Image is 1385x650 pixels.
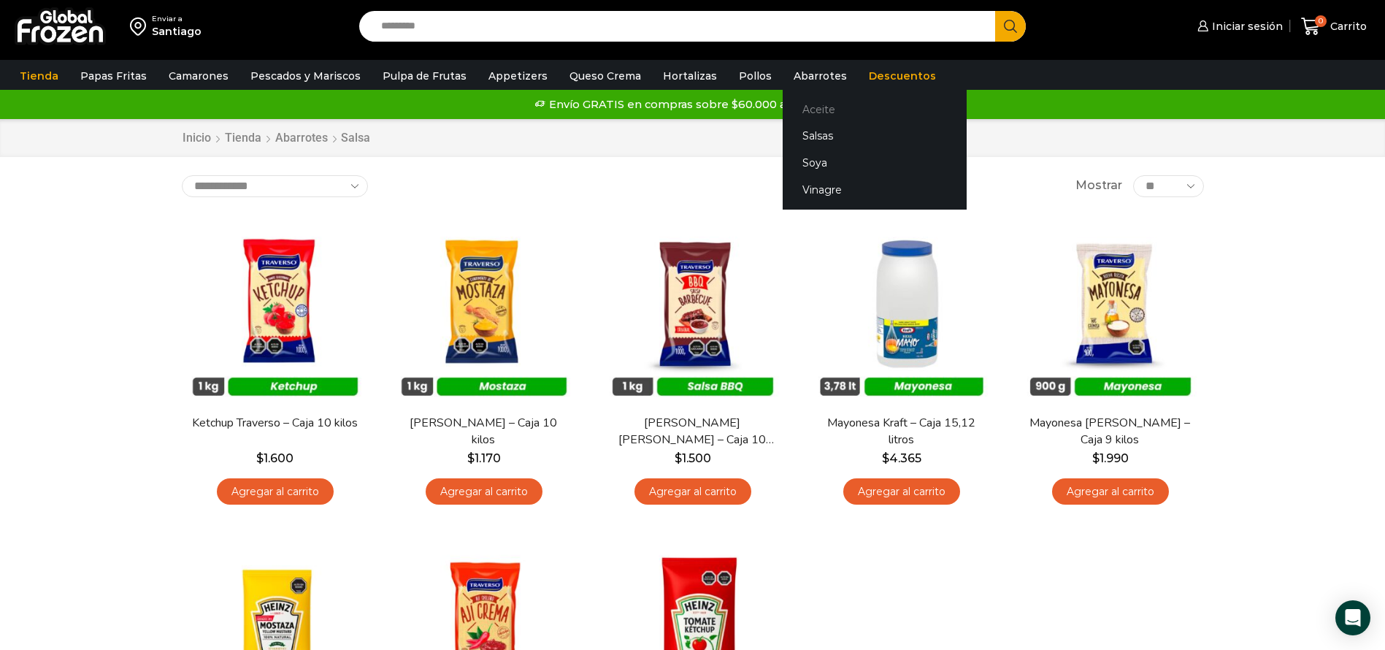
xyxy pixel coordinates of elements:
a: Vinagre [783,176,967,203]
a: Pescados y Mariscos [243,62,368,90]
a: 0 Carrito [1297,9,1370,44]
div: Enviar a [152,14,202,24]
a: Mayonesa Kraft – Caja 15,12 litros [817,415,985,448]
select: Pedido de la tienda [182,175,368,197]
a: Agregar al carrito: “Mayonesa Traverso - Caja 9 kilos” [1052,478,1169,505]
a: Agregar al carrito: “Salsa Barbacue Traverso - Caja 10 kilos” [634,478,751,505]
span: Iniciar sesión [1208,19,1283,34]
button: Search button [995,11,1026,42]
a: Ketchup Traverso – Caja 10 kilos [191,415,358,432]
bdi: 1.600 [256,451,294,465]
span: Carrito [1327,19,1367,34]
span: $ [675,451,682,465]
a: Tienda [224,130,262,147]
a: Tienda [12,62,66,90]
nav: Breadcrumb [182,130,370,147]
a: Abarrotes [275,130,329,147]
a: Aceite [783,96,967,123]
bdi: 1.170 [467,451,501,465]
a: Soya [783,150,967,177]
span: $ [1092,451,1100,465]
a: Abarrotes [786,62,854,90]
a: Agregar al carrito: “Mostaza Traverso - Caja 10 kilos” [426,478,542,505]
a: Descuentos [862,62,943,90]
bdi: 1.500 [675,451,711,465]
a: Queso Crema [562,62,648,90]
a: Hortalizas [656,62,724,90]
a: Appetizers [481,62,555,90]
bdi: 4.365 [882,451,921,465]
span: $ [467,451,475,465]
div: Open Intercom Messenger [1335,600,1370,635]
a: Agregar al carrito: “Ketchup Traverso - Caja 10 kilos” [217,478,334,505]
a: Papas Fritas [73,62,154,90]
a: Salsas [783,123,967,150]
span: $ [882,451,889,465]
a: Agregar al carrito: “Mayonesa Kraft - Caja 15,12 litros” [843,478,960,505]
a: Camarones [161,62,236,90]
a: [PERSON_NAME] – Caja 10 kilos [399,415,567,448]
span: Mostrar [1075,177,1122,194]
a: [PERSON_NAME] [PERSON_NAME] – Caja 10 kilos [608,415,776,448]
span: $ [256,451,264,465]
bdi: 1.990 [1092,451,1129,465]
span: 0 [1315,15,1327,27]
a: Mayonesa [PERSON_NAME] – Caja 9 kilos [1026,415,1194,448]
a: Pollos [732,62,779,90]
a: Pulpa de Frutas [375,62,474,90]
h1: Salsa [341,131,370,145]
a: Iniciar sesión [1194,12,1283,41]
img: address-field-icon.svg [130,14,152,39]
div: Santiago [152,24,202,39]
a: Inicio [182,130,212,147]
